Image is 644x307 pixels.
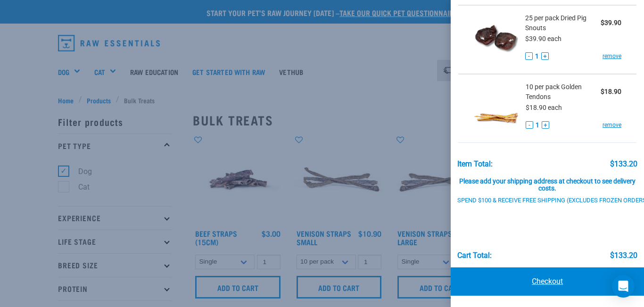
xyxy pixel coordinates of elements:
[473,82,519,131] img: Golden Tendons
[525,13,601,33] span: 25 per pack Dried Pig Snouts
[526,121,533,129] button: -
[542,121,549,129] button: +
[535,51,539,61] span: 1
[603,121,621,129] a: remove
[525,52,533,60] button: -
[601,19,621,26] strong: $39.90
[601,88,621,95] strong: $18.90
[457,160,493,168] div: Item Total:
[451,267,644,296] a: Checkout
[457,251,492,260] div: Cart total:
[610,160,637,168] div: $133.20
[526,82,601,102] span: 10 per pack Golden Tendons
[473,13,518,62] img: Dried Pig Snouts
[525,35,561,42] span: $39.90 each
[541,52,549,60] button: +
[603,52,621,60] a: remove
[457,168,638,193] div: Please add your shipping address at checkout to see delivery costs.
[610,251,637,260] div: $133.20
[612,275,635,298] div: Open Intercom Messenger
[526,104,562,111] span: $18.90 each
[536,120,539,130] span: 1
